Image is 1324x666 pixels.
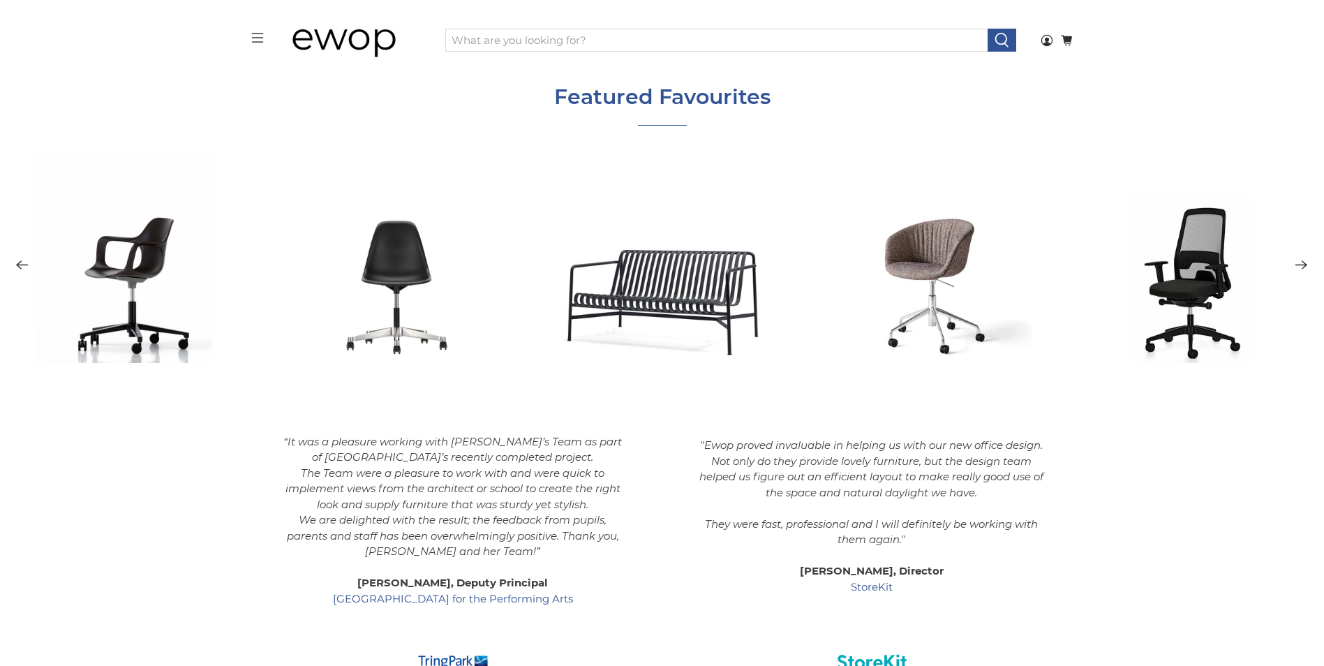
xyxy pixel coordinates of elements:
[7,250,38,281] button: Previous
[699,438,1043,546] em: "Ewop proved invaluable in helping us with our new office design. Not only do they provide lovely...
[283,435,622,464] em: “It was a pleasure working with [PERSON_NAME]’s Team as part of [GEOGRAPHIC_DATA]’s recently comp...
[357,576,548,589] strong: [PERSON_NAME], Deputy Principal
[285,466,620,511] em: The Team were a pleasure to work with and were quick to implement views from the architect or sch...
[800,564,944,577] strong: [PERSON_NAME], Director
[333,592,573,605] a: [GEOGRAPHIC_DATA] for the Performing Arts
[1286,250,1317,281] button: Next
[554,84,771,110] a: Featured Favourites
[445,29,988,52] input: What are you looking for?
[287,513,619,558] em: We are delighted with the result; the feedback from pupils, parents and staff has been overwhelmi...
[851,580,893,593] a: StoreKit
